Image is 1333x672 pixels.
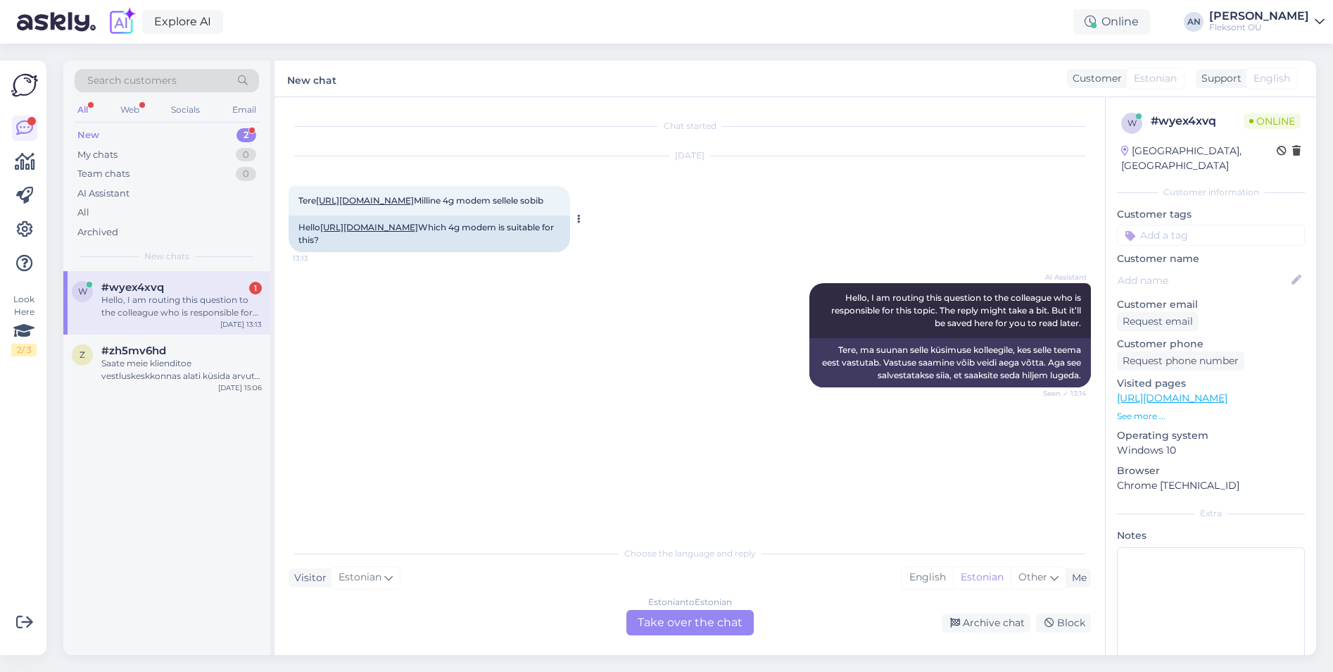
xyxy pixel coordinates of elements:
p: Visited pages [1117,376,1305,391]
span: Hello, I am routing this question to the colleague who is responsible for this topic. The reply m... [831,292,1083,328]
span: 13:13 [293,253,346,263]
div: Request email [1117,312,1199,331]
div: Customer information [1117,186,1305,199]
span: w [78,286,87,297]
span: Estonian [339,570,381,585]
div: Block [1036,614,1091,633]
p: Customer phone [1117,337,1305,351]
div: All [77,206,89,220]
div: [PERSON_NAME] [1209,11,1309,22]
p: See more ... [1117,410,1305,423]
div: Choose the language and reply [289,547,1091,560]
p: Chrome [TECHNICAL_ID] [1117,478,1305,493]
div: [DATE] [289,149,1091,162]
div: 1 [249,282,262,294]
div: Fleksont OÜ [1209,22,1309,33]
div: Archived [77,225,118,239]
div: Chat started [289,120,1091,132]
div: [GEOGRAPHIC_DATA], [GEOGRAPHIC_DATA] [1121,144,1277,173]
img: explore-ai [107,7,137,37]
div: Look Here [11,293,37,356]
div: Socials [168,101,203,119]
p: Windows 10 [1117,443,1305,458]
div: Saate meie klienditoe vestluskeskkonnas alati küsida arvuti päris pilte. [101,357,262,382]
a: [URL][DOMAIN_NAME] [320,222,418,232]
label: New chat [287,69,336,88]
div: Hello, I am routing this question to the colleague who is responsible for this topic. The reply m... [101,294,262,319]
a: [URL][DOMAIN_NAME] [316,195,414,206]
div: Archive chat [942,614,1030,633]
div: 0 [236,148,256,162]
div: Team chats [77,167,129,181]
span: Other [1018,571,1047,583]
div: Request phone number [1117,351,1244,371]
span: Tere Milline 4g modem sellele sobib [298,195,543,206]
div: Take over the chat [626,610,754,635]
div: Customer [1067,71,1122,86]
img: Askly Logo [11,72,38,99]
span: New chats [144,250,189,263]
div: # wyex4xvq [1151,113,1244,130]
div: English [902,567,953,588]
div: 0 [236,167,256,181]
div: Estonian [953,567,1011,588]
div: AN [1184,12,1204,32]
div: [DATE] 15:06 [218,382,262,393]
span: #wyex4xvq [101,281,164,294]
span: z [80,349,85,360]
p: Operating system [1117,428,1305,443]
div: Tere, ma suunan selle küsimuse kolleegile, kes selle teema eest vastutab. Vastuse saamine võib ve... [809,338,1091,387]
a: Explore AI [142,10,223,34]
span: Online [1244,113,1301,129]
div: 2 / 3 [11,344,37,356]
div: New [77,128,99,142]
span: Search customers [87,73,177,88]
span: Seen ✓ 13:14 [1034,388,1087,399]
div: Hello Which 4g modem is suitable for this? [289,216,570,252]
div: Email [229,101,259,119]
p: Customer name [1117,251,1305,266]
span: w [1127,118,1137,128]
span: English [1253,71,1290,86]
a: [URL][DOMAIN_NAME] [1117,392,1227,404]
input: Add name [1118,273,1289,288]
div: Support [1196,71,1242,86]
input: Add a tag [1117,225,1305,246]
a: [PERSON_NAME]Fleksont OÜ [1209,11,1325,33]
span: AI Assistant [1034,272,1087,282]
p: Browser [1117,463,1305,478]
div: Online [1073,9,1150,35]
div: My chats [77,148,118,162]
div: Extra [1117,507,1305,520]
div: 2 [236,128,256,142]
div: Web [118,101,142,119]
span: Estonian [1134,71,1177,86]
div: AI Assistant [77,187,129,201]
span: #zh5mv6hd [101,344,166,357]
p: Customer tags [1117,207,1305,222]
div: Estonian to Estonian [648,596,732,609]
div: Visitor [289,571,327,585]
div: All [75,101,91,119]
p: Notes [1117,528,1305,543]
div: [DATE] 13:13 [220,319,262,330]
div: Me [1066,571,1087,585]
p: Customer email [1117,297,1305,312]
